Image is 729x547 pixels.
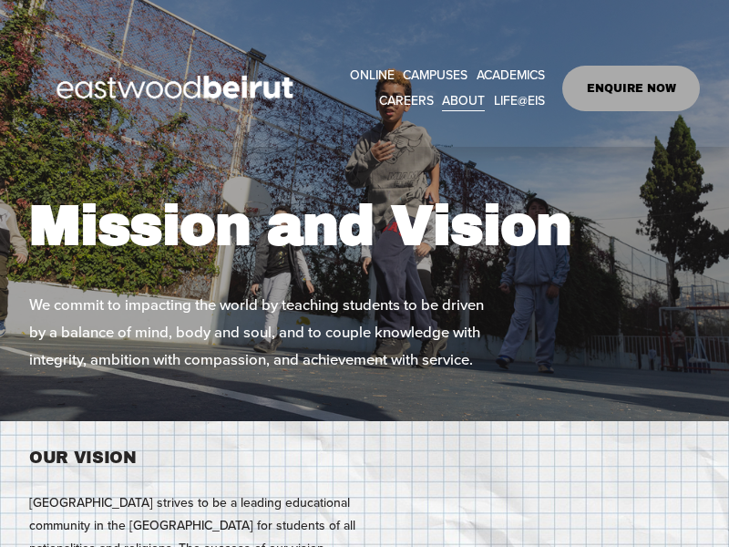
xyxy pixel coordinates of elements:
[494,88,545,114] a: folder dropdown
[403,63,467,88] a: folder dropdown
[29,291,501,374] p: We commit to impacting the world by teaching students to be driven by a balance of mind, body and...
[29,196,570,256] strong: Mission and Vision
[477,64,545,87] span: ACADEMICS
[442,89,485,112] span: ABOUT
[442,88,485,114] a: folder dropdown
[494,89,545,112] span: LIFE@EIS
[29,446,360,470] h4: OUR VISION
[403,64,467,87] span: CAMPUSES
[477,63,545,88] a: folder dropdown
[29,42,326,135] img: EastwoodIS Global Site
[350,63,395,88] a: ONLINE
[562,66,700,111] a: ENQUIRE NOW
[379,88,434,114] a: CAREERS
